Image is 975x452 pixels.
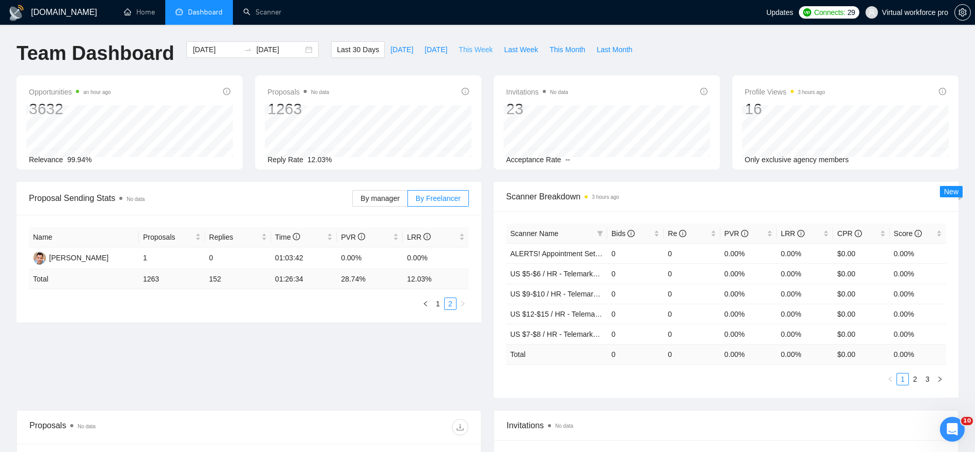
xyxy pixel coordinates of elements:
span: No data [555,423,573,429]
span: Last Week [504,44,538,55]
td: 0.00% [720,324,777,344]
span: Last 30 Days [337,44,379,55]
td: 0.00% [890,284,946,304]
button: right [457,298,469,310]
span: No data [311,89,329,95]
span: PVR [725,229,749,238]
img: upwork-logo.png [803,8,811,17]
span: 12.03% [307,155,332,164]
span: Invitations [507,419,946,432]
span: user [868,9,875,16]
time: 3 hours ago [592,194,619,200]
span: 10 [961,417,973,425]
input: Start date [193,44,240,55]
div: 23 [506,99,568,119]
button: [DATE] [385,41,419,58]
span: No data [77,424,96,429]
span: Score [894,229,922,238]
span: filter [597,230,603,237]
div: Proposals [29,419,249,435]
span: to [244,45,252,54]
td: 0 [607,284,664,304]
span: LRR [781,229,805,238]
li: Next Page [457,298,469,310]
li: 2 [909,373,921,385]
span: 99.94% [67,155,91,164]
td: 01:03:42 [271,247,337,269]
td: $0.00 [833,304,889,324]
td: 28.74 % [337,269,403,289]
img: logo [8,5,25,21]
td: 0.00% [777,263,833,284]
td: 0.00% [403,247,469,269]
li: Previous Page [419,298,432,310]
button: left [419,298,432,310]
td: 0.00% [777,243,833,263]
li: Previous Page [884,373,897,385]
span: right [937,376,943,382]
td: 0 [607,243,664,263]
span: Profile Views [745,86,825,98]
span: LRR [407,233,431,241]
li: 3 [921,373,934,385]
span: info-circle [627,230,635,237]
div: 16 [745,99,825,119]
span: info-circle [915,230,922,237]
th: Name [29,227,139,247]
span: info-circle [462,88,469,95]
span: Connects: [814,7,845,18]
td: 0.00% [337,247,403,269]
li: 2 [444,298,457,310]
a: searchScanner [243,8,281,17]
td: $ 0.00 [833,344,889,364]
span: filter [595,226,605,241]
span: This Month [549,44,585,55]
td: 0.00% [777,324,833,344]
td: 0.00% [720,243,777,263]
td: 0 [607,344,664,364]
button: This Week [453,41,498,58]
button: right [934,373,946,385]
div: [PERSON_NAME] [49,252,108,263]
td: 0.00% [890,263,946,284]
span: This Week [459,44,493,55]
span: Replies [209,231,259,243]
span: Only exclusive agency members [745,155,849,164]
span: info-circle [855,230,862,237]
a: US $7-$8 / HR - Telemarketing [510,330,608,338]
span: info-circle [223,88,230,95]
button: This Month [544,41,591,58]
button: [DATE] [419,41,453,58]
td: 0.00% [890,304,946,324]
li: Next Page [934,373,946,385]
td: 0.00 % [720,344,777,364]
span: By manager [360,194,399,202]
span: Relevance [29,155,63,164]
span: No data [127,196,145,202]
span: Proposals [143,231,193,243]
span: 29 [847,7,855,18]
span: info-circle [423,233,431,240]
td: 0.00 % [777,344,833,364]
span: left [887,376,893,382]
td: 0.00% [720,304,777,324]
span: Bids [611,229,635,238]
span: swap-right [244,45,252,54]
a: setting [954,8,971,17]
span: info-circle [358,233,365,240]
span: Updates [766,8,793,17]
span: No data [550,89,568,95]
span: right [460,301,466,307]
td: 0 [664,344,720,364]
td: 0.00% [720,284,777,304]
iframe: Intercom live chat [940,417,965,442]
td: 0.00 % [890,344,946,364]
time: 3 hours ago [798,89,825,95]
span: Scanner Breakdown [506,190,946,203]
li: 1 [897,373,909,385]
td: 0 [607,324,664,344]
a: homeHome [124,8,155,17]
td: 0 [664,304,720,324]
span: New [944,188,958,196]
button: Last Week [498,41,544,58]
